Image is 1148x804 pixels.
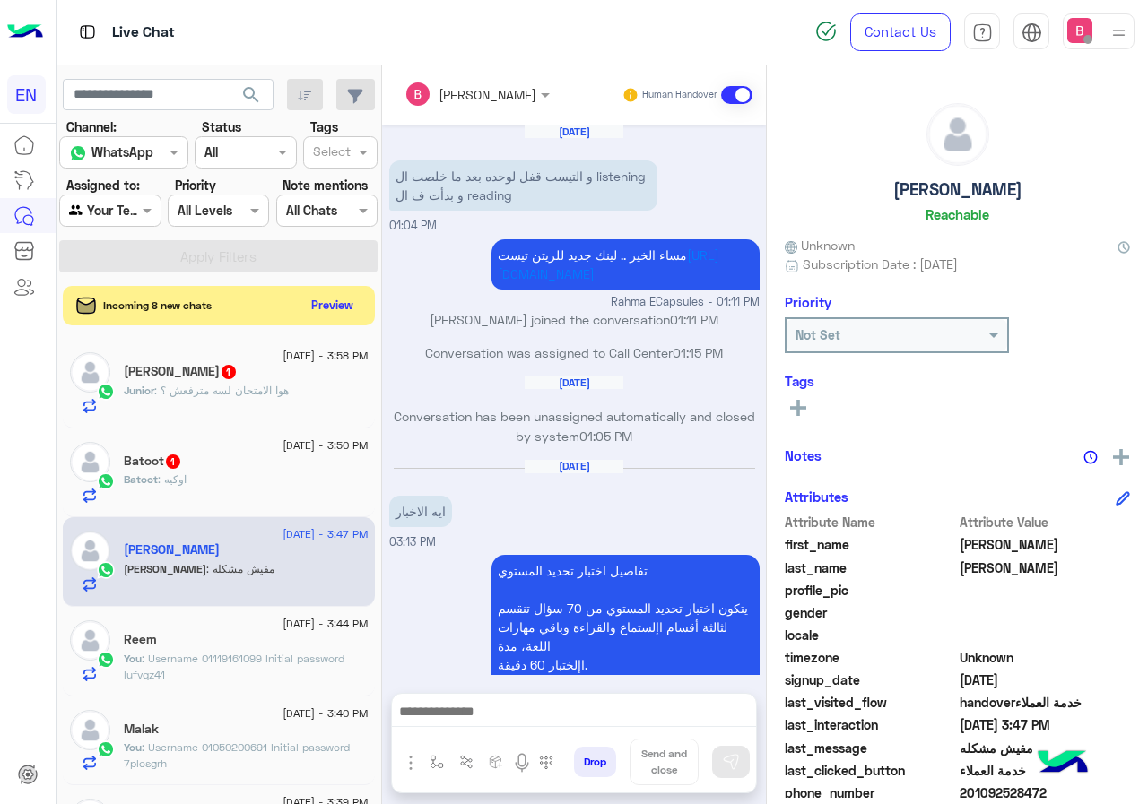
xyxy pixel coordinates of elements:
h6: Notes [785,447,822,463]
h5: Batoot [124,454,182,469]
img: make a call [539,756,553,770]
span: signup_date [785,670,956,689]
span: Attribute Value [960,513,1131,532]
span: gender [785,603,956,622]
span: null [960,626,1131,644]
span: 1 [222,365,236,379]
span: locale [785,626,956,644]
img: WhatsApp [97,740,115,758]
h6: Priority [785,294,831,310]
img: spinner [815,21,837,42]
span: Incoming 8 new chats [103,298,212,314]
img: tab [1022,22,1042,43]
label: Note mentions [283,176,368,195]
img: send voice note [511,752,533,774]
span: first_name [785,535,956,554]
h5: Malak [124,722,159,737]
span: Unknown [960,648,1131,667]
span: Mahmoud [960,535,1131,554]
span: search [240,84,262,106]
span: 01:04 PM [389,219,437,232]
a: Contact Us [850,13,951,51]
img: WhatsApp [97,561,115,579]
span: last_interaction [785,715,956,734]
span: Rahma ECapsules - 01:11 PM [611,294,760,311]
img: WhatsApp [97,472,115,490]
div: Select [310,142,351,165]
button: select flow [422,748,452,777]
span: last_name [785,558,956,577]
p: [PERSON_NAME] joined the conversation [389,310,760,329]
img: defaultAdmin.png [70,710,110,750]
label: Channel: [66,117,117,136]
a: tab [964,13,1000,51]
span: 2025-09-10T10:01:53.289Z [960,670,1131,689]
span: profile_pic [785,581,956,600]
img: send attachment [400,752,422,774]
span: [DATE] - 3:50 PM [283,437,368,454]
span: timezone [785,648,956,667]
button: Preview [304,292,361,318]
span: You [124,740,142,754]
span: خدمة العملاء [960,761,1131,780]
button: create order [482,748,511,777]
span: last_clicked_button [785,761,956,780]
h6: [DATE] [525,376,623,389]
span: هوا الامتحان لسه مترفعش ؟ [154,384,289,397]
span: Ahmed [960,558,1131,577]
img: defaultAdmin.png [70,620,110,661]
span: 201092528472 [960,783,1131,802]
label: Tags [310,117,338,136]
span: last_message [785,739,956,757]
button: Send and close [630,739,699,785]
span: You [124,652,142,665]
span: Batoot [124,472,158,486]
p: 10/9/2025, 1:04 PM [389,160,657,211]
span: last_visited_flow [785,693,956,712]
img: WhatsApp [97,651,115,669]
img: hulul-logo.png [1031,732,1094,795]
h5: Mahmoud Ahmed [124,542,220,558]
span: Username 01119161099 Initial password lufvqz41 [124,652,344,681]
img: userImage [1067,18,1092,43]
span: [DATE] - 3:44 PM [283,616,368,632]
img: profile [1108,22,1130,44]
p: Live Chat [112,21,175,45]
span: [DATE] - 3:40 PM [283,705,368,722]
h6: [DATE] [525,125,623,138]
img: defaultAdmin.png [70,442,110,482]
h6: Tags [785,373,1130,389]
img: add [1113,449,1129,465]
img: tab [972,22,993,43]
img: defaultAdmin.png [927,104,988,165]
span: 01:15 PM [673,345,723,360]
img: notes [1083,450,1098,464]
button: search [230,79,274,117]
span: [PERSON_NAME] [124,562,206,575]
p: Conversation was assigned to Call Center [389,343,760,362]
span: [DATE] - 3:58 PM [283,348,368,364]
span: Unknown [785,236,855,255]
span: 03:13 PM [389,535,436,549]
h6: Attributes [785,488,848,505]
h6: [DATE] [525,460,623,472]
p: Conversation has been unassigned automatically and closed by system [389,407,760,445]
a: [URL][DOMAIN_NAME] [498,247,719,281]
small: Human Handover [642,88,717,102]
span: 1 [166,454,180,469]
p: 10/9/2025, 1:11 PM [491,239,760,290]
span: Attribute Name [785,513,956,532]
span: مساء الخير .. لينك جديد للريتن تيست [498,247,687,263]
h6: Reachable [926,206,989,222]
span: null [960,603,1131,622]
span: مفيش مشكله [206,562,274,575]
img: Logo [7,13,43,51]
span: Username 01050200691 Initial password 7plosgrh [124,740,350,770]
img: send message [722,753,740,771]
span: handoverخدمة العملاء [960,693,1131,712]
button: Trigger scenario [452,748,482,777]
p: 13/9/2025, 3:13 PM [389,496,452,527]
img: defaultAdmin.png [70,352,110,393]
label: Priority [175,176,216,195]
h5: Reem [124,632,157,647]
